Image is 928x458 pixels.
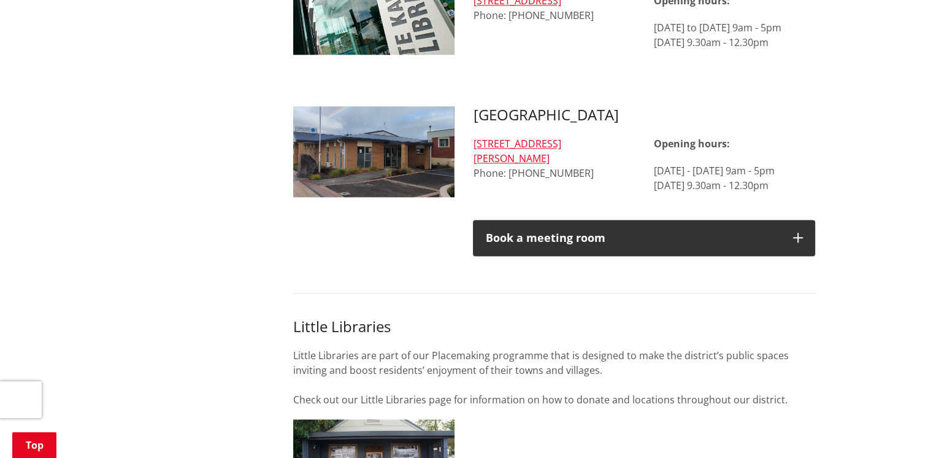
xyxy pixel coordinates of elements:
[473,220,815,257] button: Book a meeting room
[473,106,815,124] h3: [GEOGRAPHIC_DATA]
[653,20,815,64] p: [DATE] to [DATE] 9am - 5pm [DATE] 9.30am - 12.30pm
[653,163,815,193] p: [DATE] - [DATE] 9am - 5pm [DATE] 9.30am - 12.30pm
[872,406,916,451] iframe: Messenger Launcher
[293,348,816,407] p: Little Libraries are part of our Placemaking programme that is designed to make the district’s pu...
[293,318,816,336] h3: Little Libraries
[12,432,56,458] a: Top
[293,106,455,198] img: Tuakau-library
[653,137,729,150] strong: Opening hours:
[473,136,635,180] div: Phone: [PHONE_NUMBER]
[485,232,781,244] div: Book a meeting room
[473,137,561,165] a: [STREET_ADDRESS][PERSON_NAME]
